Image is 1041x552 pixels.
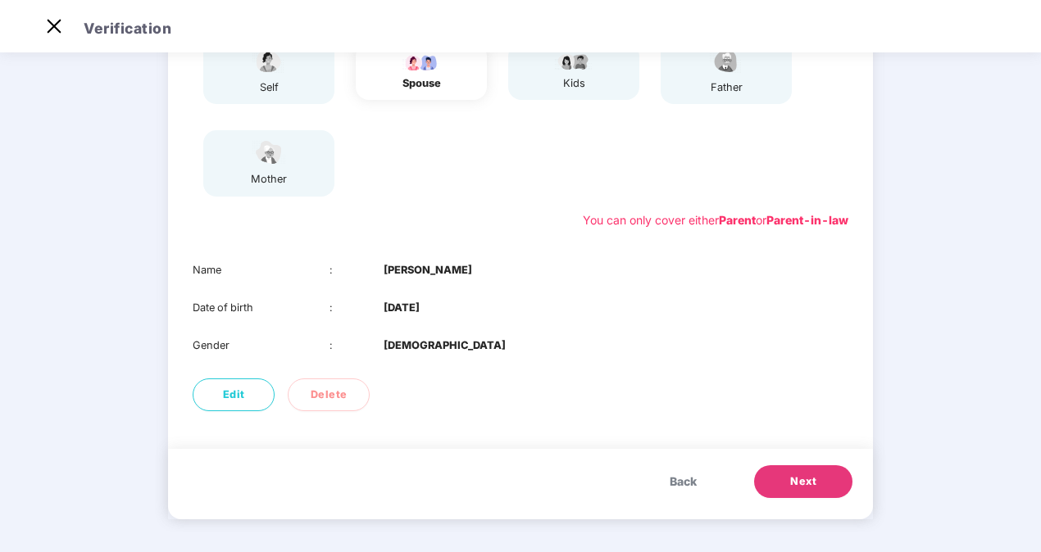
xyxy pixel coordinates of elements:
[706,47,747,75] img: svg+xml;base64,PHN2ZyBpZD0iRmF0aGVyX2ljb24iIHhtbG5zPSJodHRwOi8vd3d3LnczLm9yZy8yMDAwL3N2ZyIgeG1sbn...
[384,337,506,354] b: [DEMOGRAPHIC_DATA]
[553,75,594,92] div: kids
[248,171,289,188] div: mother
[719,213,756,227] b: Parent
[754,465,852,498] button: Next
[330,262,384,278] div: :
[670,473,697,491] span: Back
[384,262,472,278] b: [PERSON_NAME]
[330,337,384,354] div: :
[653,465,713,498] button: Back
[766,213,848,227] b: Parent-in-law
[401,52,442,71] img: svg+xml;base64,PHN2ZyB4bWxucz0iaHR0cDovL3d3dy53My5vcmcvMjAwMC9zdmciIHdpZHRoPSI5Ny44OTciIGhlaWdodD...
[706,79,747,96] div: father
[583,211,848,229] div: You can only cover either or
[193,300,330,316] div: Date of birth
[223,387,245,403] span: Edit
[330,300,384,316] div: :
[384,300,420,316] b: [DATE]
[193,378,275,411] button: Edit
[288,378,370,411] button: Delete
[248,79,289,96] div: self
[193,262,330,278] div: Name
[311,387,348,403] span: Delete
[193,337,330,354] div: Gender
[401,75,442,92] div: spouse
[790,473,816,490] span: Next
[553,52,594,71] img: svg+xml;base64,PHN2ZyB4bWxucz0iaHR0cDovL3d3dy53My5vcmcvMjAwMC9zdmciIHdpZHRoPSI3OS4wMzciIGhlaWdodD...
[248,47,289,75] img: svg+xml;base64,PHN2ZyBpZD0iU3BvdXNlX2ljb24iIHhtbG5zPSJodHRwOi8vd3d3LnczLm9yZy8yMDAwL3N2ZyIgd2lkdG...
[248,138,289,167] img: svg+xml;base64,PHN2ZyB4bWxucz0iaHR0cDovL3d3dy53My5vcmcvMjAwMC9zdmciIHdpZHRoPSI1NCIgaGVpZ2h0PSIzOC...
